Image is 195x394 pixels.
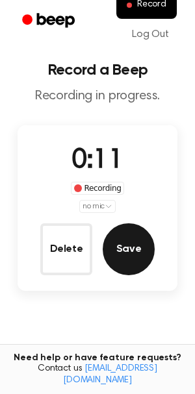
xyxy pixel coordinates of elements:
[103,223,155,275] button: Save Audio Record
[79,200,116,213] button: no mic
[10,88,185,105] p: Recording in progress.
[83,201,105,212] span: no mic
[13,8,86,34] a: Beep
[71,147,123,175] span: 0:11
[71,182,125,195] div: Recording
[63,364,157,385] a: [EMAIL_ADDRESS][DOMAIN_NAME]
[8,363,187,386] span: Contact us
[40,223,92,275] button: Delete Audio Record
[10,62,185,78] h1: Record a Beep
[119,19,182,50] a: Log Out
